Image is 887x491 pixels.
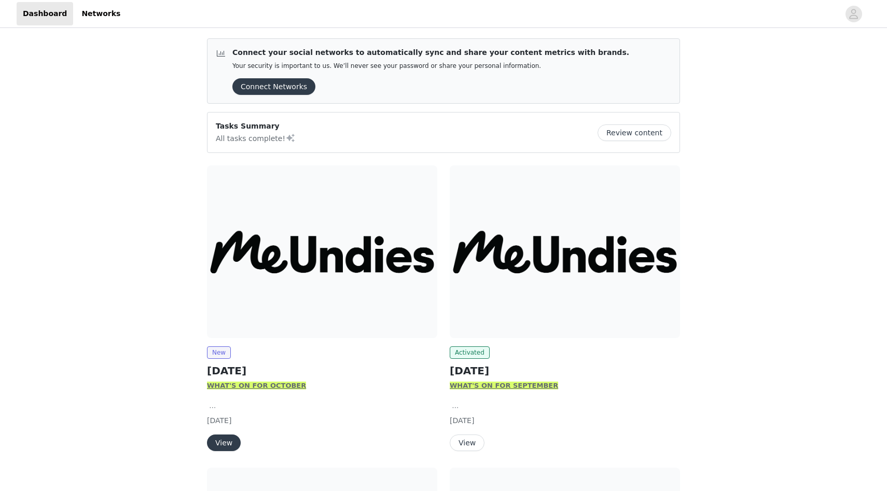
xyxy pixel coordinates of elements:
[232,78,315,95] button: Connect Networks
[450,439,484,447] a: View
[207,439,241,447] a: View
[457,382,558,389] strong: HAT'S ON FOR SEPTEMBER
[207,416,231,425] span: [DATE]
[207,434,241,451] button: View
[207,382,214,389] strong: W
[450,165,680,338] img: MeUndies
[17,2,73,25] a: Dashboard
[849,6,858,22] div: avatar
[450,434,484,451] button: View
[207,363,437,378] h2: [DATE]
[214,382,306,389] strong: HAT'S ON FOR OCTOBER
[450,346,490,359] span: Activated
[207,165,437,338] img: MeUndies
[450,416,474,425] span: [DATE]
[598,124,671,141] button: Review content
[232,62,629,70] p: Your security is important to us. We’ll never see your password or share your personal information.
[75,2,127,25] a: Networks
[216,121,296,132] p: Tasks Summary
[207,346,231,359] span: New
[216,132,296,144] p: All tasks complete!
[232,47,629,58] p: Connect your social networks to automatically sync and share your content metrics with brands.
[450,363,680,378] h2: [DATE]
[450,382,457,389] strong: W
